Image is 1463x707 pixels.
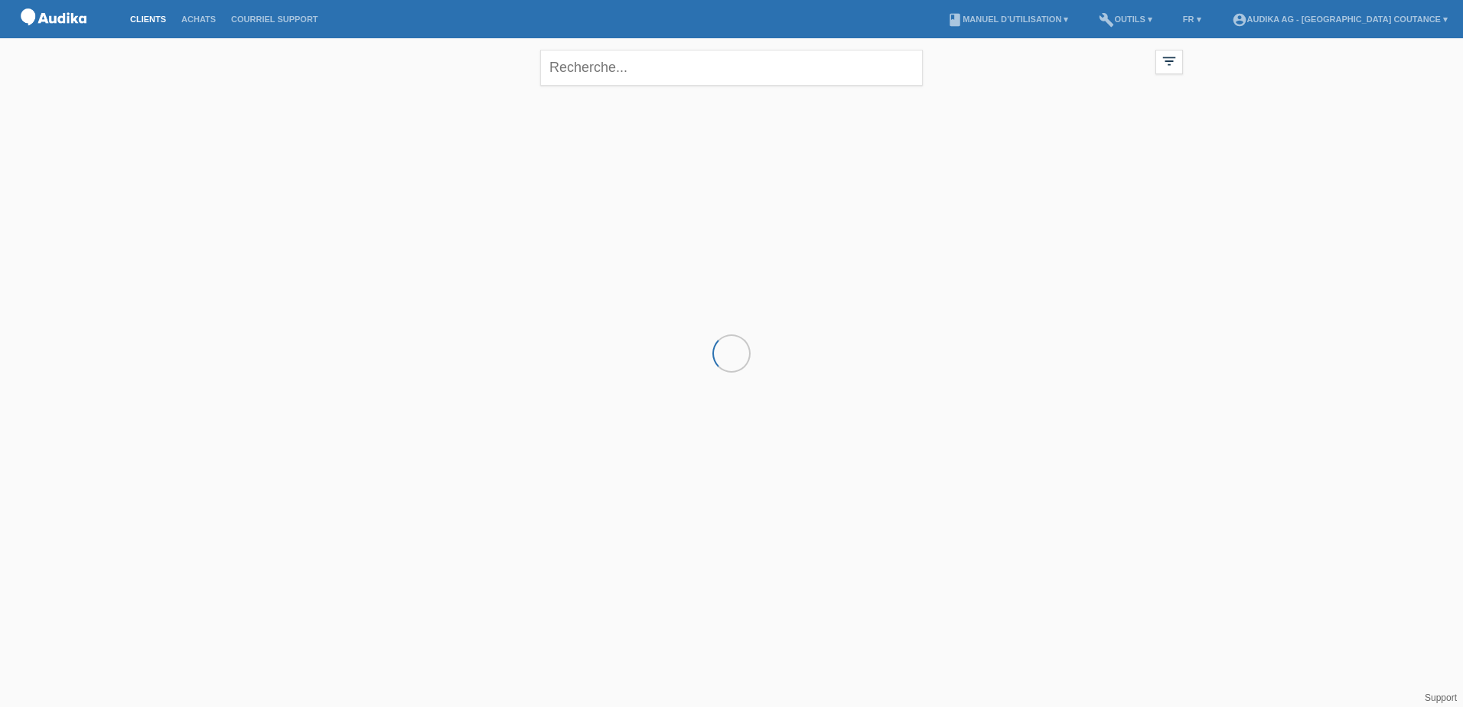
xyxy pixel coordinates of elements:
i: account_circle [1232,12,1247,28]
a: buildOutils ▾ [1091,15,1159,24]
i: filter_list [1161,53,1178,70]
a: POS — MF Group [15,30,92,41]
a: FR ▾ [1175,15,1209,24]
a: Achats [174,15,223,24]
a: Clients [122,15,174,24]
i: build [1099,12,1114,28]
input: Recherche... [540,50,923,86]
i: book [947,12,963,28]
a: account_circleAudika AG - [GEOGRAPHIC_DATA] Coutance ▾ [1224,15,1455,24]
a: bookManuel d’utilisation ▾ [940,15,1076,24]
a: Courriel Support [223,15,325,24]
a: Support [1425,692,1457,703]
